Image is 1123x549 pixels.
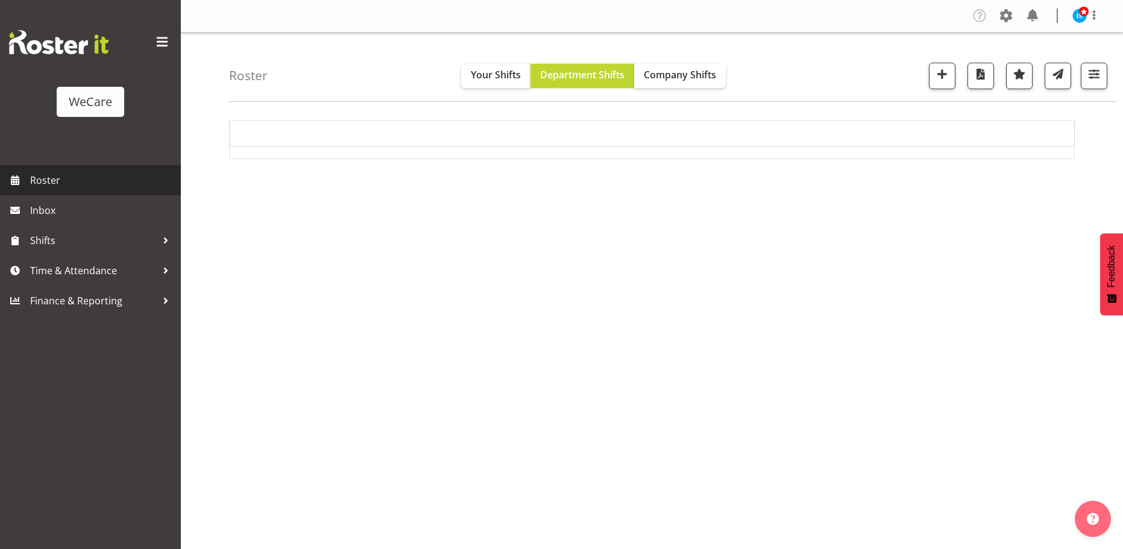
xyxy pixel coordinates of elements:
[1100,233,1123,315] button: Feedback - Show survey
[1081,63,1107,89] button: Filter Shifts
[540,68,624,81] span: Department Shifts
[1045,63,1071,89] button: Send a list of all shifts for the selected filtered period to all rostered employees.
[1106,245,1117,287] span: Feedback
[644,68,716,81] span: Company Shifts
[634,64,726,88] button: Company Shifts
[471,68,521,81] span: Your Shifts
[30,231,157,249] span: Shifts
[1087,513,1099,525] img: help-xxl-2.png
[1006,63,1033,89] button: Highlight an important date within the roster.
[530,64,634,88] button: Department Shifts
[1072,8,1087,23] img: isabel-simcox10849.jpg
[229,69,268,83] h4: Roster
[9,30,109,54] img: Rosterit website logo
[30,262,157,280] span: Time & Attendance
[69,93,112,111] div: WeCare
[461,64,530,88] button: Your Shifts
[30,292,157,310] span: Finance & Reporting
[30,171,175,189] span: Roster
[967,63,994,89] button: Download a PDF of the roster according to the set date range.
[929,63,955,89] button: Add a new shift
[30,201,175,219] span: Inbox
